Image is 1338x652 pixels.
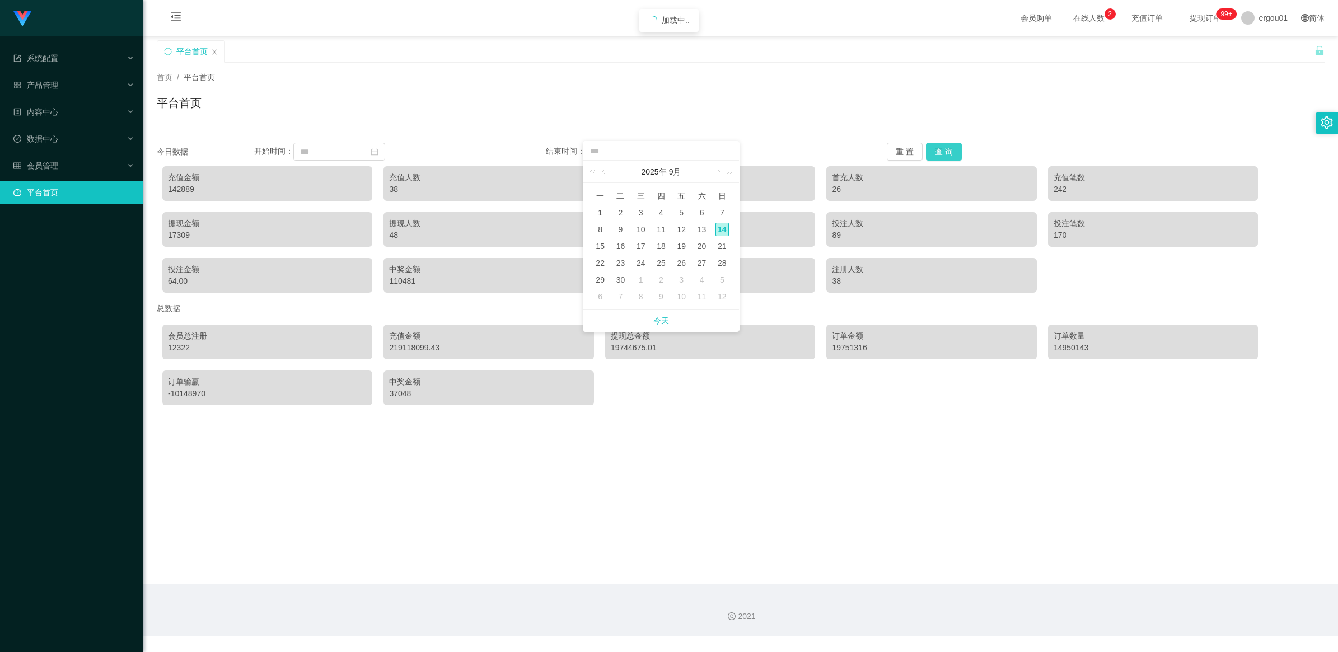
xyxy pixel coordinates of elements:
[610,187,630,204] th: 周二
[832,264,1031,275] div: 注册人数
[1184,14,1227,22] span: 提现订单
[712,191,732,201] span: 日
[691,271,712,288] td: 2025年10月4日
[631,271,651,288] td: 2025年10月1日
[13,54,21,62] i: 图标: form
[590,187,610,204] th: 周一
[695,223,709,236] div: 13
[587,161,602,183] a: 上一年 (Control键加左方向键)
[610,204,630,221] td: 2025年9月2日
[654,223,668,236] div: 11
[176,41,208,62] div: 平台首页
[593,256,607,270] div: 22
[671,288,691,305] td: 2025年10月10日
[614,206,627,219] div: 2
[631,288,651,305] td: 2025年10月8日
[611,330,810,342] div: 提现总金额
[168,342,367,354] div: 12322
[671,271,691,288] td: 2025年10月3日
[832,275,1031,287] div: 38
[631,255,651,271] td: 2025年9月24日
[168,388,367,400] div: -10148970
[157,298,1325,319] div: 总数据
[389,388,588,400] div: 37048
[715,206,729,219] div: 7
[695,206,709,219] div: 6
[389,264,588,275] div: 中奖金额
[691,204,712,221] td: 2025年9月6日
[1054,342,1252,354] div: 14950143
[610,255,630,271] td: 2025年9月23日
[389,218,588,229] div: 提现人数
[691,191,712,201] span: 六
[1054,229,1252,241] div: 170
[168,330,367,342] div: 会员总注册
[671,187,691,204] th: 周五
[590,238,610,255] td: 2025年9月15日
[832,342,1031,354] div: 19751316
[675,223,688,236] div: 12
[157,73,172,82] span: 首页
[610,271,630,288] td: 2025年9月30日
[593,290,607,303] div: 6
[634,206,648,219] div: 3
[691,187,712,204] th: 周六
[13,181,134,204] a: 图标: dashboard平台首页
[695,256,709,270] div: 27
[593,273,607,287] div: 29
[13,135,21,143] i: 图标: check-circle-o
[614,256,627,270] div: 23
[671,221,691,238] td: 2025年9月12日
[675,206,688,219] div: 5
[13,162,21,170] i: 图标: table
[721,161,735,183] a: 下一年 (Control键加右方向键)
[651,187,671,204] th: 周四
[715,290,729,303] div: 12
[157,95,202,111] h1: 平台首页
[651,221,671,238] td: 2025年9月11日
[715,223,729,236] div: 14
[712,221,732,238] td: 2025年9月14日
[371,148,378,156] i: 图标: calendar
[168,184,367,195] div: 142889
[634,256,648,270] div: 24
[715,256,729,270] div: 28
[712,238,732,255] td: 2025年9月21日
[1216,8,1236,20] sup: 1193
[590,221,610,238] td: 2025年9月8日
[13,81,58,90] span: 产品管理
[389,229,588,241] div: 48
[13,108,21,116] i: 图标: profile
[654,240,668,253] div: 18
[389,184,588,195] div: 38
[389,275,588,287] div: 110481
[832,172,1031,184] div: 首充人数
[1054,218,1252,229] div: 投注笔数
[1321,116,1333,129] i: 图标: setting
[651,204,671,221] td: 2025年9月4日
[691,255,712,271] td: 2025年9月27日
[671,238,691,255] td: 2025年9月19日
[590,271,610,288] td: 2025年9月29日
[675,240,688,253] div: 19
[168,376,367,388] div: 订单输赢
[631,187,651,204] th: 周三
[600,161,610,183] a: 上个月 (翻页上键)
[654,256,668,270] div: 25
[1068,14,1110,22] span: 在线人数
[695,240,709,253] div: 20
[695,290,709,303] div: 11
[653,310,669,331] a: 今天
[713,161,723,183] a: 下个月 (翻页下键)
[1054,172,1252,184] div: 充值笔数
[634,223,648,236] div: 10
[654,206,668,219] div: 4
[691,238,712,255] td: 2025年9月20日
[593,206,607,219] div: 1
[634,290,648,303] div: 8
[671,204,691,221] td: 2025年9月5日
[13,107,58,116] span: 内容中心
[926,143,962,161] button: 查 询
[715,273,729,287] div: 5
[593,240,607,253] div: 15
